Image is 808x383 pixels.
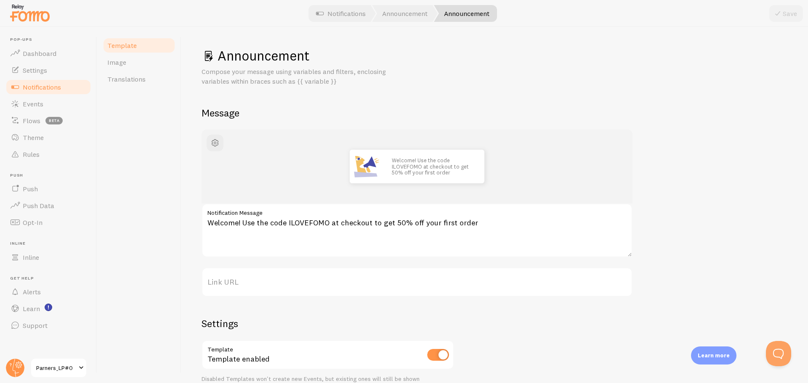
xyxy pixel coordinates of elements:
a: Learn [5,300,92,317]
label: Notification Message [202,203,633,218]
span: Support [23,321,48,330]
a: Rules [5,146,92,163]
span: Translations [107,75,146,83]
span: Flows [23,116,40,125]
p: Compose your message using variables and filters, enclosing variables within braces such as {{ va... [202,67,404,86]
span: Pop-ups [10,37,92,42]
span: Push Data [23,201,54,210]
span: Inline [10,241,92,246]
div: Learn more [691,346,736,365]
span: Get Help [10,276,92,281]
span: Image [107,58,126,66]
img: fomo-relay-logo-orange.svg [9,2,51,24]
span: Parners_LP#0 [36,363,76,373]
span: Push [10,173,92,178]
span: Opt-In [23,218,43,227]
span: Dashboard [23,49,56,58]
iframe: Help Scout Beacon - Open [766,341,791,366]
span: Settings [23,66,47,74]
span: Inline [23,253,39,261]
span: Events [23,100,43,108]
h1: Announcement [202,47,788,64]
p: Welcome! Use the code ILOVEFOMO at checkout to get 50% off your first order [392,157,476,175]
span: beta [45,117,63,124]
svg: <p>Watch New Feature Tutorials!</p> [45,304,52,311]
label: Link URL [202,267,633,297]
a: Parners_LP#0 [30,358,87,378]
span: Theme [23,133,44,142]
span: Alerts [23,288,41,296]
div: Disabled Templates won't create new Events, but existing ones will still be shown [202,375,454,383]
span: Learn [23,304,40,313]
h2: Settings [202,317,454,330]
a: Inline [5,249,92,266]
a: Dashboard [5,45,92,62]
img: Fomo [350,150,383,183]
span: Push [23,185,38,193]
a: Template [102,37,176,54]
p: Learn more [698,351,730,359]
a: Support [5,317,92,334]
a: Push Data [5,197,92,214]
div: Template enabled [202,340,454,371]
a: Image [102,54,176,71]
a: Translations [102,71,176,87]
a: Settings [5,62,92,79]
a: Events [5,95,92,112]
a: Notifications [5,79,92,95]
a: Push [5,180,92,197]
a: Theme [5,129,92,146]
span: Rules [23,150,40,158]
a: Opt-In [5,214,92,231]
h2: Message [202,106,788,119]
span: Notifications [23,83,61,91]
a: Flows beta [5,112,92,129]
a: Alerts [5,283,92,300]
span: Template [107,41,137,50]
